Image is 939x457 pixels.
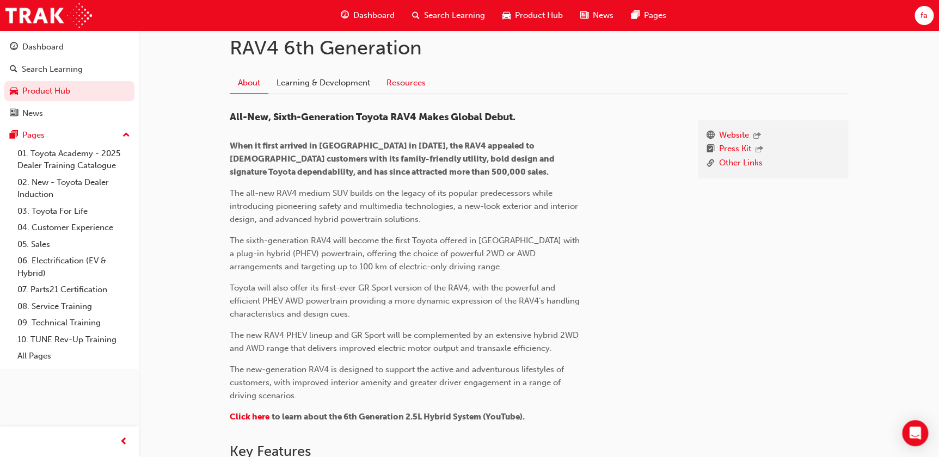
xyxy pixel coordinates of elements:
[122,128,130,143] span: up-icon
[13,219,134,236] a: 04. Customer Experience
[13,348,134,365] a: All Pages
[631,9,639,22] span: pages-icon
[643,9,666,22] span: Pages
[707,143,715,157] span: booktick-icon
[230,236,582,271] span: The sixth-generation RAV4 will become the first Toyota offered in [GEOGRAPHIC_DATA] with a plug-i...
[332,4,403,27] a: guage-iconDashboard
[10,131,18,140] span: pages-icon
[756,145,763,155] span: outbound-icon
[378,72,434,93] a: Resources
[120,435,128,449] span: prev-icon
[580,9,588,22] span: news-icon
[707,129,715,143] span: www-icon
[5,3,92,28] img: Trak
[572,4,622,27] a: news-iconNews
[424,9,485,22] span: Search Learning
[13,314,134,331] a: 09. Technical Training
[10,65,17,75] span: search-icon
[753,132,761,141] span: outbound-icon
[230,330,581,353] span: The new RAV4 PHEV lineup and GR Sport will be complemented by an extensive hybrid 2WD and AWD ran...
[13,252,134,281] a: 06. Electrification (EV & Hybrid)
[719,143,751,157] a: Press Kit
[502,9,511,22] span: car-icon
[622,4,674,27] a: pages-iconPages
[10,109,18,119] span: news-icon
[719,129,749,143] a: Website
[230,36,848,60] h1: RAV4 6th Generation
[4,37,134,57] a: Dashboard
[4,81,134,101] a: Product Hub
[13,174,134,203] a: 02. New - Toyota Dealer Induction
[13,145,134,174] a: 01. Toyota Academy - 2025 Dealer Training Catalogue
[13,236,134,253] a: 05. Sales
[13,298,134,315] a: 08. Service Training
[22,63,83,76] div: Search Learning
[4,125,134,145] button: Pages
[230,188,580,224] span: The all-new RAV4 medium SUV builds on the legacy of its popular predecessors while introducing pi...
[10,42,18,52] span: guage-icon
[10,87,18,96] span: car-icon
[593,9,613,22] span: News
[272,412,525,422] span: to learn about the 6th Generation 2.5L Hybrid System (YouTube).
[22,129,45,141] div: Pages
[341,9,349,22] span: guage-icon
[4,103,134,123] a: News
[13,281,134,298] a: 07. Parts21 Certification
[4,59,134,79] a: Search Learning
[719,157,763,170] a: Other Links
[412,9,420,22] span: search-icon
[4,35,134,125] button: DashboardSearch LearningProduct HubNews
[915,6,934,25] button: fa
[230,141,556,177] span: When it first arrived in [GEOGRAPHIC_DATA] in [DATE], the RAV4 appealed to [DEMOGRAPHIC_DATA] cus...
[902,420,928,446] div: Open Intercom Messenger
[268,72,378,93] a: Learning & Development
[494,4,572,27] a: car-iconProduct Hub
[515,9,563,22] span: Product Hub
[230,283,582,319] span: Toyota will also offer its first-ever GR Sport version of the RAV4, with the powerful and efficie...
[13,331,134,348] a: 10. TUNE Rev-Up Training
[403,4,494,27] a: search-iconSearch Learning
[22,41,64,53] div: Dashboard
[230,412,269,422] a: Click here
[230,72,268,94] a: About
[920,9,928,22] span: fa
[353,9,395,22] span: Dashboard
[230,111,515,123] span: All-New, Sixth-Generation Toyota RAV4 Makes Global Debut.
[13,203,134,220] a: 03. Toyota For Life
[22,107,43,120] div: News
[707,157,715,170] span: link-icon
[230,365,566,400] span: The new-generation RAV4 is designed to support the active and adventurous lifestyles of customers...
